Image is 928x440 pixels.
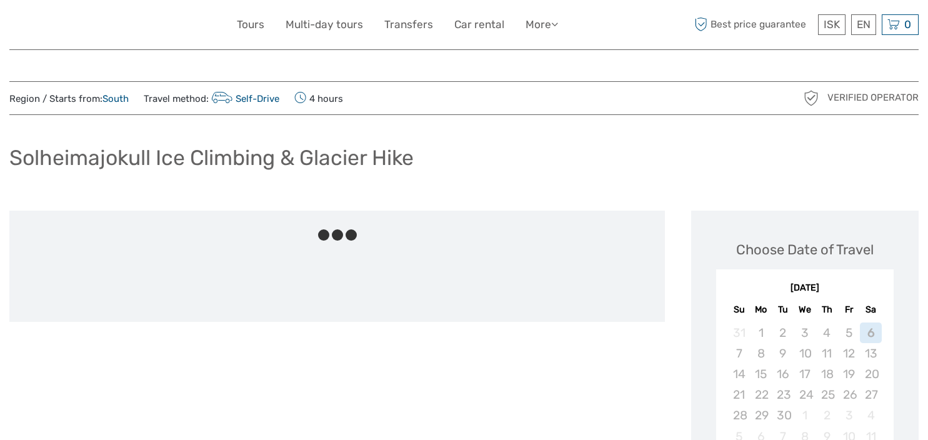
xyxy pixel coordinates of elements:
[728,322,750,343] div: Not available Sunday, August 31st, 2025
[838,384,860,405] div: Not available Friday, September 26th, 2025
[750,405,772,426] div: Not available Monday, September 29th, 2025
[824,18,840,31] span: ISK
[728,301,750,318] div: Su
[827,91,919,104] span: Verified Operator
[860,322,882,343] div: Not available Saturday, September 6th, 2025
[750,322,772,343] div: Not available Monday, September 1st, 2025
[526,16,558,34] a: More
[801,88,821,108] img: verified_operator_grey_128.png
[750,343,772,364] div: Not available Monday, September 8th, 2025
[860,384,882,405] div: Not available Saturday, September 27th, 2025
[750,364,772,384] div: Not available Monday, September 15th, 2025
[9,145,414,171] h1: Solheimajokull Ice Climbing & Glacier Hike
[816,301,838,318] div: Th
[860,405,882,426] div: Not available Saturday, October 4th, 2025
[816,405,838,426] div: Not available Thursday, October 2nd, 2025
[9,92,129,106] span: Region / Starts from:
[691,14,815,35] span: Best price guarantee
[772,405,794,426] div: Not available Tuesday, September 30th, 2025
[816,364,838,384] div: Not available Thursday, September 18th, 2025
[851,14,876,35] div: EN
[728,364,750,384] div: Not available Sunday, September 14th, 2025
[860,343,882,364] div: Not available Saturday, September 13th, 2025
[294,89,343,107] span: 4 hours
[838,301,860,318] div: Fr
[838,405,860,426] div: Not available Friday, October 3rd, 2025
[794,322,816,343] div: Not available Wednesday, September 3rd, 2025
[794,405,816,426] div: Not available Wednesday, October 1st, 2025
[838,364,860,384] div: Not available Friday, September 19th, 2025
[144,89,279,107] span: Travel method:
[750,301,772,318] div: Mo
[750,384,772,405] div: Not available Monday, September 22nd, 2025
[209,93,279,104] a: Self-Drive
[384,16,433,34] a: Transfers
[794,384,816,405] div: Not available Wednesday, September 24th, 2025
[816,322,838,343] div: Not available Thursday, September 4th, 2025
[454,16,504,34] a: Car rental
[860,364,882,384] div: Not available Saturday, September 20th, 2025
[772,384,794,405] div: Not available Tuesday, September 23rd, 2025
[860,301,882,318] div: Sa
[772,301,794,318] div: Tu
[794,343,816,364] div: Not available Wednesday, September 10th, 2025
[237,16,264,34] a: Tours
[102,93,129,104] a: South
[838,343,860,364] div: Not available Friday, September 12th, 2025
[838,322,860,343] div: Not available Friday, September 5th, 2025
[816,343,838,364] div: Not available Thursday, September 11th, 2025
[286,16,363,34] a: Multi-day tours
[736,240,874,259] div: Choose Date of Travel
[728,343,750,364] div: Not available Sunday, September 7th, 2025
[816,384,838,405] div: Not available Thursday, September 25th, 2025
[716,282,894,295] div: [DATE]
[794,364,816,384] div: Not available Wednesday, September 17th, 2025
[794,301,816,318] div: We
[728,405,750,426] div: Not available Sunday, September 28th, 2025
[772,343,794,364] div: Not available Tuesday, September 9th, 2025
[772,364,794,384] div: Not available Tuesday, September 16th, 2025
[772,322,794,343] div: Not available Tuesday, September 2nd, 2025
[728,384,750,405] div: Not available Sunday, September 21st, 2025
[902,18,913,31] span: 0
